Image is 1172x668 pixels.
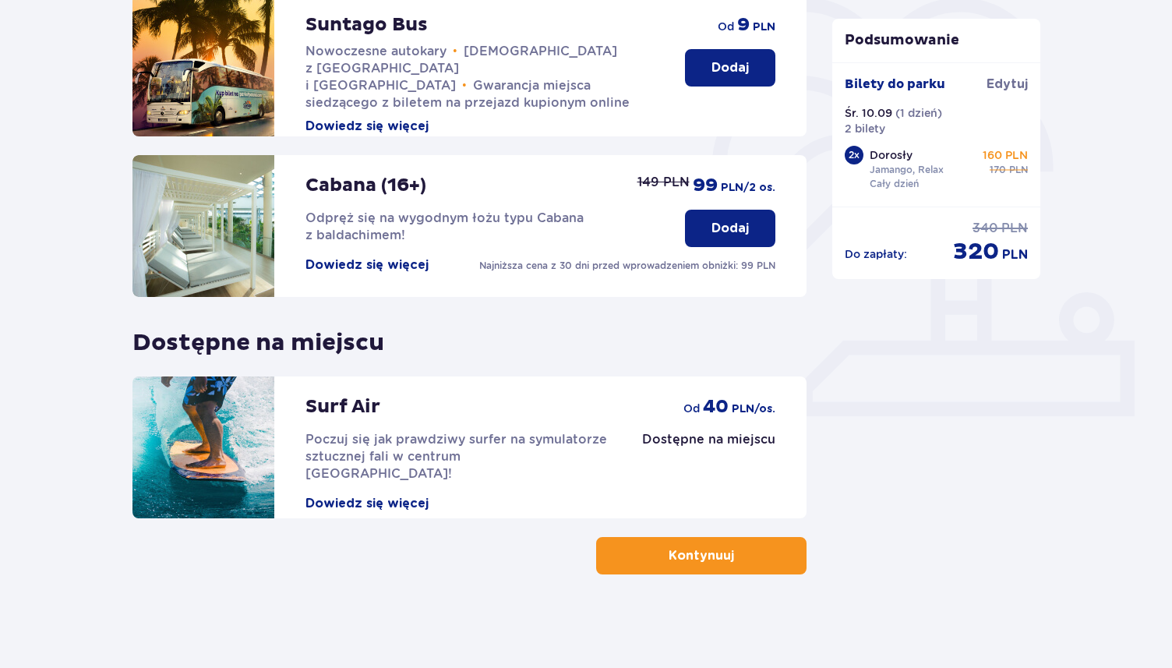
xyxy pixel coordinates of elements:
[983,147,1028,163] p: 160 PLN
[987,76,1028,93] a: Edytuj
[685,210,775,247] button: Dodaj
[845,105,892,121] p: Śr. 10.09
[732,401,775,417] p: PLN /os.
[845,146,863,164] div: 2 x
[479,259,775,273] p: Najniższa cena z 30 dni przed wprowadzeniem obniżki: 99 PLN
[637,174,690,191] p: 149 PLN
[462,78,467,94] span: •
[1009,163,1028,177] p: PLN
[305,44,447,58] span: Nowoczesne autokary
[305,44,617,93] span: [DEMOGRAPHIC_DATA] z [GEOGRAPHIC_DATA] i [GEOGRAPHIC_DATA]
[711,220,749,237] p: Dodaj
[953,237,999,267] p: 320
[990,163,1006,177] p: 170
[718,19,734,34] p: od
[642,431,775,448] p: Dostępne na miejscu
[305,256,429,274] button: Dowiedz się więcej
[693,174,718,197] p: 99
[845,246,907,262] p: Do zapłaty :
[870,177,919,191] p: Cały dzień
[596,537,807,574] button: Kontynuuj
[737,13,750,37] p: 9
[305,432,607,481] span: Poczuj się jak prawdziwy surfer na symulatorze sztucznej fali w centrum [GEOGRAPHIC_DATA]!
[132,376,274,518] img: attraction
[1001,220,1028,237] p: PLN
[305,495,429,512] button: Dowiedz się więcej
[703,395,729,419] p: 40
[453,44,457,59] span: •
[683,401,700,416] p: od
[305,174,426,197] p: Cabana (16+)
[305,210,584,242] span: Odpręż się na wygodnym łożu typu Cabana z baldachimem!
[845,121,885,136] p: 2 bilety
[895,105,942,121] p: ( 1 dzień )
[845,76,945,93] p: Bilety do parku
[753,19,775,35] p: PLN
[685,49,775,87] button: Dodaj
[721,180,775,196] p: PLN /2 os.
[669,547,734,564] p: Kontynuuj
[973,220,998,237] p: 340
[870,147,913,163] p: Dorosły
[832,31,1041,50] p: Podsumowanie
[305,118,429,135] button: Dowiedz się więcej
[711,59,749,76] p: Dodaj
[132,316,384,358] p: Dostępne na miejscu
[132,155,274,297] img: attraction
[870,163,944,177] p: Jamango, Relax
[305,395,380,419] p: Surf Air
[305,13,428,37] p: Suntago Bus
[1002,246,1028,263] p: PLN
